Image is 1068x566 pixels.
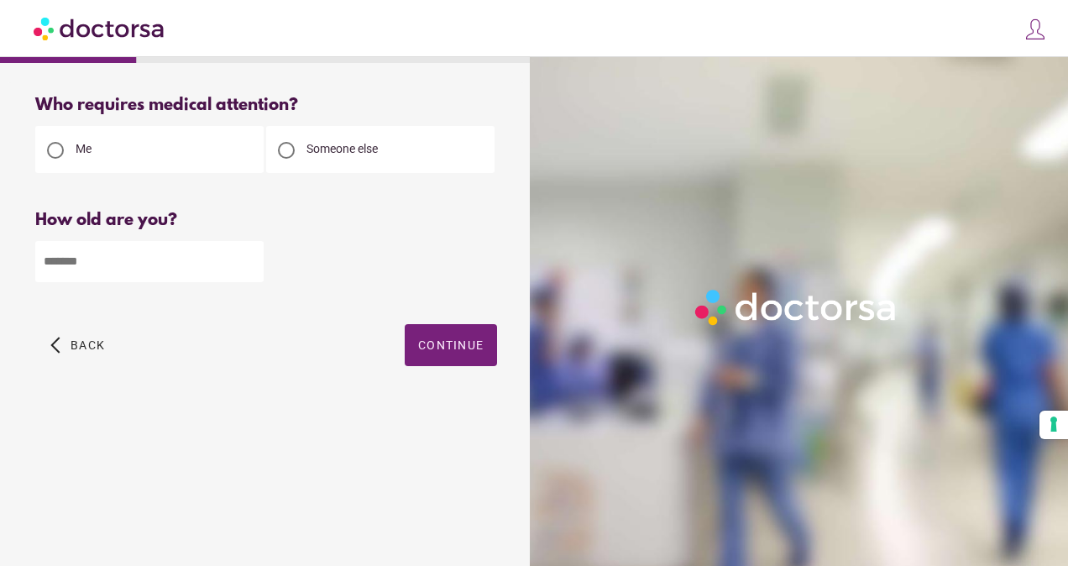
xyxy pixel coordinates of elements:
[44,324,112,366] button: arrow_back_ios Back
[35,211,497,230] div: How old are you?
[405,324,497,366] button: Continue
[306,142,378,155] span: Someone else
[71,338,105,352] span: Back
[76,142,92,155] span: Me
[418,338,484,352] span: Continue
[689,284,903,332] img: Logo-Doctorsa-trans-White-partial-flat.png
[34,9,166,47] img: Doctorsa.com
[35,96,497,115] div: Who requires medical attention?
[1023,18,1047,41] img: icons8-customer-100.png
[1039,411,1068,439] button: Your consent preferences for tracking technologies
